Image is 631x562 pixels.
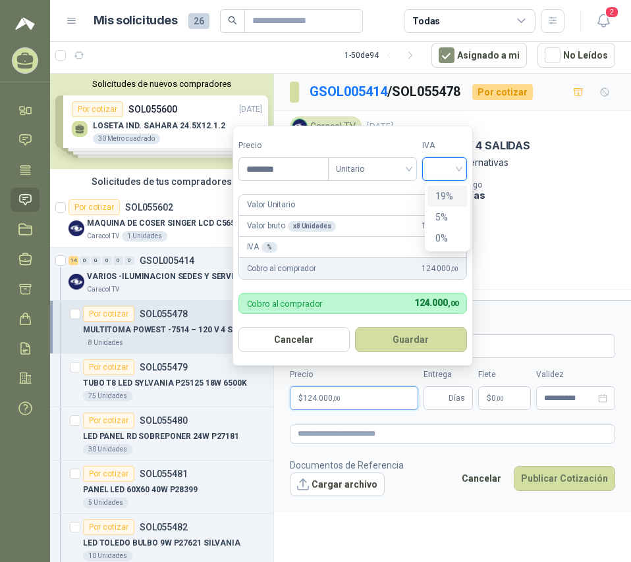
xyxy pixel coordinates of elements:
[422,140,467,152] label: IVA
[113,256,123,265] div: 0
[478,386,531,410] p: $ 0,00
[102,256,112,265] div: 0
[290,116,362,136] div: Caracol TV
[80,256,90,265] div: 0
[69,256,78,265] div: 14
[247,220,337,232] p: Valor bruto
[87,231,119,242] p: Caracol TV
[487,394,491,402] span: $
[140,309,188,319] p: SOL055478
[605,6,619,18] span: 2
[83,498,128,508] div: 5 Unidades
[422,263,458,275] span: 124.000
[496,395,504,402] span: ,00
[514,466,615,491] button: Publicar Cotización
[431,43,527,68] button: Asignado a mi
[83,430,239,443] p: LED PANEL RD SOBREPONER 24W P27181
[83,324,247,336] p: MULTITOMA POWEST -7514 – 120 V 4 SALIDAS
[87,217,240,230] p: MAQUINA DE COSER SINGER LCD C5655
[288,221,337,232] div: x 8 Unidades
[247,241,277,253] p: IVA
[451,265,458,272] span: ,00
[69,274,84,290] img: Company Logo
[140,523,188,532] p: SOL055482
[228,16,237,25] span: search
[292,119,307,134] img: Company Logo
[50,194,273,247] a: Por cotizarSOL055602[DATE] Company LogoMAQUINA DE COSER SINGER LCD C5655Caracol TV1 Unidades
[238,140,328,152] label: Precio
[355,327,467,352] button: Guardar
[449,387,465,409] span: Días
[83,484,198,496] p: PANEL LED 60X60 40W P28399
[336,159,409,179] span: Unitario
[50,354,273,407] a: Por cotizarSOL055479TUBO T8 LED SYLVANIA P25125 18W 6500K75 Unidades
[344,45,421,66] div: 1 - 50 de 94
[591,9,615,33] button: 2
[50,169,273,194] div: Solicitudes de tus compradores
[303,394,341,402] span: 124.000
[140,469,188,478] p: SOL055481
[94,11,178,30] h1: Mis solicitudes
[87,270,251,283] p: VARIOS -ILUMINACION SEDES Y SERVICIOS
[537,43,615,68] button: No Leídos
[247,299,323,308] p: Cobro al comprador
[247,199,295,211] p: Valor Unitario
[290,473,385,496] button: Cargar archivo
[124,256,134,265] div: 0
[15,16,35,32] img: Logo peakr
[50,301,273,354] a: Por cotizarSOL055478MULTITOMA POWEST -7514 – 120 V 4 SALIDAS8 Unidades
[125,203,173,212] p: SOL055602
[427,228,468,249] div: 0%
[536,369,615,381] label: Validez
[83,519,134,535] div: Por cotizar
[83,359,134,375] div: Por cotizar
[422,220,458,232] span: 124.000
[69,199,120,215] div: Por cotizar
[310,82,462,102] p: / SOL055478
[448,299,458,308] span: ,00
[83,413,134,428] div: Por cotizar
[83,551,132,561] div: 10 Unidades
[140,416,188,425] p: SOL055480
[122,231,167,242] div: 1 Unidades
[424,369,473,381] label: Entrega
[140,256,194,265] p: GSOL005414
[310,84,387,99] a: GSOL005414
[261,242,277,253] div: %
[238,327,350,352] button: Cancelar
[69,253,271,295] a: 14 0 0 0 0 0 GSOL005414[DATE] Company LogoVARIOS -ILUMINACION SEDES Y SERVICIOSCaracol TV
[83,306,134,322] div: Por cotizar
[247,263,316,275] p: Cobro al comprador
[367,120,393,133] p: [DATE]
[491,394,504,402] span: 0
[454,466,508,491] button: Cancelar
[412,14,440,28] div: Todas
[83,377,247,390] p: TUBO T8 LED SYLVANIA P25125 18W 6500K
[333,395,341,402] span: ,00
[414,190,626,201] p: Crédito 30 días
[427,207,468,228] div: 5%
[50,407,273,461] a: Por cotizarSOL055480LED PANEL RD SOBREPONER 24W P2718130 Unidades
[69,220,84,236] img: Company Logo
[87,284,119,295] p: Caracol TV
[414,180,626,190] p: Condición de pago
[427,186,468,207] div: 19%
[140,363,188,372] p: SOL055479
[83,466,134,482] div: Por cotizar
[83,338,128,348] div: 8 Unidades
[83,444,132,455] div: 30 Unidades
[83,391,132,401] div: 75 Unidades
[83,537,240,549] p: LED TOLEDO BULBO 9W P27621 SILVANIA
[188,13,209,29] span: 26
[435,231,460,245] div: 0%
[290,369,418,381] label: Precio
[472,84,533,100] div: Por cotizar
[435,189,460,203] div: 19%
[91,256,101,265] div: 0
[50,461,273,514] a: Por cotizarSOL055481PANEL LED 60X60 40W P283995 Unidades
[435,210,460,224] div: 5%
[478,369,531,381] label: Flete
[290,458,404,473] p: Documentos de Referencia
[55,79,268,89] button: Solicitudes de nuevos compradores
[290,386,418,410] p: $124.000,00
